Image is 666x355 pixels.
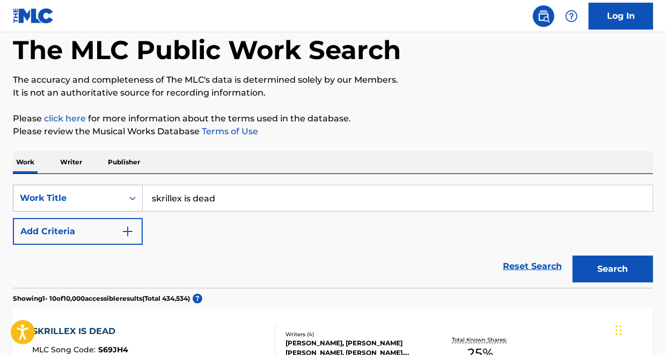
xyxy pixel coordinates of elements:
[200,126,258,136] a: Terms of Use
[32,345,98,354] span: MLC Song Code :
[98,345,128,354] span: S69JH4
[121,225,134,238] img: 9d2ae6d4665cec9f34b9.svg
[13,8,54,24] img: MLC Logo
[13,151,38,173] p: Work
[561,5,582,27] div: Help
[44,113,86,124] a: click here
[13,294,190,303] p: Showing 1 - 10 of 10,000 accessible results (Total 434,534 )
[13,185,653,288] form: Search Form
[286,330,427,338] div: Writers ( 4 )
[533,5,554,27] a: Public Search
[13,112,653,125] p: Please for more information about the terms used in the database.
[537,10,550,23] img: search
[612,303,666,355] iframe: Chat Widget
[20,192,116,205] div: Work Title
[616,314,622,346] div: Drag
[497,255,567,278] a: Reset Search
[13,125,653,138] p: Please review the Musical Works Database
[452,336,509,344] p: Total Known Shares:
[573,256,653,282] button: Search
[57,151,85,173] p: Writer
[589,3,653,30] a: Log In
[13,34,401,66] h1: The MLC Public Work Search
[193,294,202,303] span: ?
[13,218,143,245] button: Add Criteria
[105,151,143,173] p: Publisher
[565,10,578,23] img: help
[32,325,128,338] div: SKRILLEX IS DEAD
[13,74,653,86] p: The accuracy and completeness of The MLC's data is determined solely by our Members.
[13,86,653,99] p: It is not an authoritative source for recording information.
